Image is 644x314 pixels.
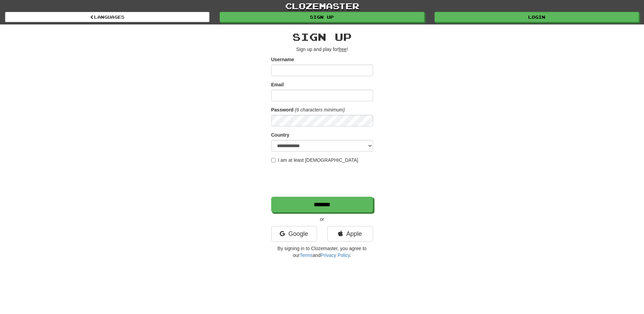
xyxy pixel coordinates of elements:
[338,47,347,52] u: free
[295,107,345,112] em: (6 characters minimum)
[271,56,294,63] label: Username
[271,216,373,223] p: or
[271,31,373,42] h2: Sign up
[271,158,276,162] input: I am at least [DEMOGRAPHIC_DATA]
[271,226,317,242] a: Google
[271,157,358,163] label: I am at least [DEMOGRAPHIC_DATA]
[300,252,313,258] a: Terms
[271,106,294,113] label: Password
[435,12,639,22] a: Login
[271,245,373,259] p: By signing in to Clozemaster, you agree to our and .
[327,226,373,242] a: Apple
[271,81,284,88] label: Email
[5,12,209,22] a: Languages
[271,167,374,193] iframe: reCAPTCHA
[220,12,424,22] a: Sign up
[271,46,373,53] p: Sign up and play for !
[320,252,350,258] a: Privacy Policy
[271,132,290,138] label: Country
